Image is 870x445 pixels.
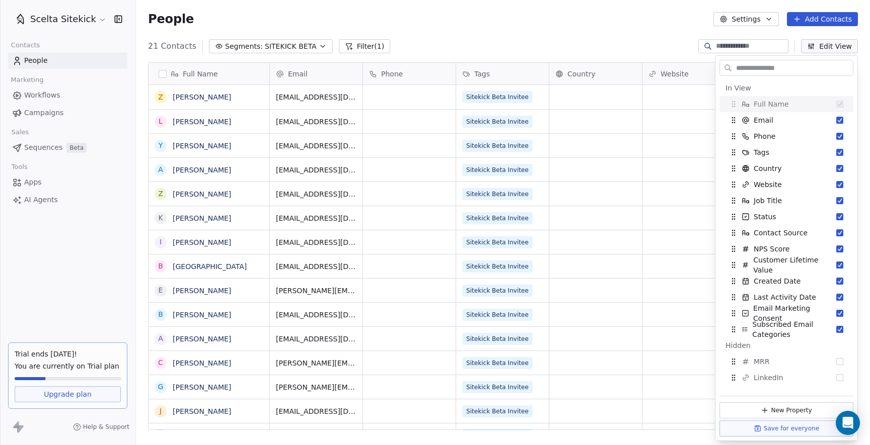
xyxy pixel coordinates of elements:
[754,228,808,238] span: Contact Source
[173,142,231,150] a: [PERSON_NAME]
[719,144,853,160] div: Tags
[30,13,96,26] span: Scelta Sitekick
[754,131,775,141] span: Phone
[158,333,163,344] div: A
[462,405,533,417] span: Sitekick Beta Invitee
[276,213,356,223] span: [EMAIL_ADDRESS][DOMAIN_NAME]
[719,176,853,193] div: Website
[754,180,782,190] span: Website
[7,38,44,53] span: Contacts
[462,236,533,248] span: Sitekick Beta Invitee
[661,69,689,79] span: Website
[754,147,769,157] span: Tags
[288,69,308,79] span: Email
[276,189,356,199] span: [EMAIL_ADDRESS][DOMAIN_NAME]
[149,63,269,84] div: Full Name
[24,90,60,101] span: Workflows
[462,212,533,224] span: Sitekick Beta Invitee
[83,423,129,431] span: Help & Support
[73,423,129,431] a: Help & Support
[276,117,356,127] span: [EMAIL_ADDRESS][DOMAIN_NAME]
[754,389,791,399] span: First Name
[158,309,163,320] div: B
[159,140,163,151] div: Y
[276,141,356,151] span: [EMAIL_ADDRESS][DOMAIN_NAME]
[719,193,853,209] div: Job Title
[642,63,735,84] div: Website
[160,406,162,416] div: J
[754,115,773,125] span: Email
[158,213,163,223] div: K
[173,190,231,198] a: [PERSON_NAME]
[8,139,127,156] a: SequencesBeta
[719,420,853,436] button: Save for everyone
[270,63,362,84] div: Email
[836,411,860,435] div: Open Intercom Messenger
[173,407,231,415] a: [PERSON_NAME]
[173,238,231,246] a: [PERSON_NAME]
[276,237,356,247] span: [EMAIL_ADDRESS][DOMAIN_NAME]
[754,99,789,109] span: Full Name
[276,165,356,175] span: [EMAIL_ADDRESS][DOMAIN_NAME]
[726,83,847,93] div: In View
[462,116,533,128] span: Sitekick Beta Invitee
[719,353,853,370] div: MRR
[24,55,48,66] span: People
[719,370,853,386] div: LinkedIn
[158,189,163,199] div: Z
[24,195,58,205] span: AI Agents
[462,357,533,369] span: Sitekick Beta Invitee
[719,402,853,418] button: New Property
[462,91,533,103] span: Sitekick Beta Invitee
[158,261,163,272] div: B
[462,309,533,321] span: Sitekick Beta Invitee
[173,166,231,174] a: [PERSON_NAME]
[719,209,853,225] div: Status
[339,39,391,53] button: Filter(1)
[719,160,853,176] div: Country
[183,69,218,79] span: Full Name
[276,334,356,344] span: [EMAIL_ADDRESS][DOMAIN_NAME]
[15,361,121,371] span: You are currently on Trial plan
[719,386,853,402] div: First Name
[15,386,121,402] a: Upgrade plan
[158,358,163,368] div: C
[8,105,127,121] a: Campaigns
[456,63,549,84] div: Tags
[158,92,163,103] div: Z
[752,319,836,339] span: Subscribed Email Categories
[173,335,231,343] a: [PERSON_NAME]
[462,333,533,345] span: Sitekick Beta Invitee
[754,373,783,383] span: LinkedIn
[754,292,816,302] span: Last Activity Date
[24,108,63,118] span: Campaigns
[801,39,858,53] button: Edit View
[276,310,356,320] span: [EMAIL_ADDRESS][DOMAIN_NAME]
[44,389,92,399] span: Upgrade plan
[719,305,853,321] div: Email Marketing Consent
[719,112,853,128] div: Email
[567,69,596,79] span: Country
[159,116,163,127] div: L
[7,159,32,174] span: Tools
[149,85,270,430] div: grid
[726,340,847,350] div: Hidden
[8,174,127,191] a: Apps
[753,255,836,275] span: Customer Lifetime Value
[158,382,164,392] div: G
[8,87,127,104] a: Workflows
[173,118,231,126] a: [PERSON_NAME]
[24,177,42,188] span: Apps
[719,321,853,337] div: Subscribed Email Categories
[753,303,836,323] span: Email Marketing Consent
[719,241,853,257] div: NPS Score
[719,289,853,305] div: Last Activity Date
[754,276,801,286] span: Created Date
[754,357,770,367] span: MRR
[754,212,776,222] span: Status
[276,382,356,392] span: [PERSON_NAME][EMAIL_ADDRESS][DOMAIN_NAME]
[173,359,231,367] a: [PERSON_NAME]
[173,262,247,271] a: [GEOGRAPHIC_DATA]
[148,12,194,27] span: People
[7,72,48,87] span: Marketing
